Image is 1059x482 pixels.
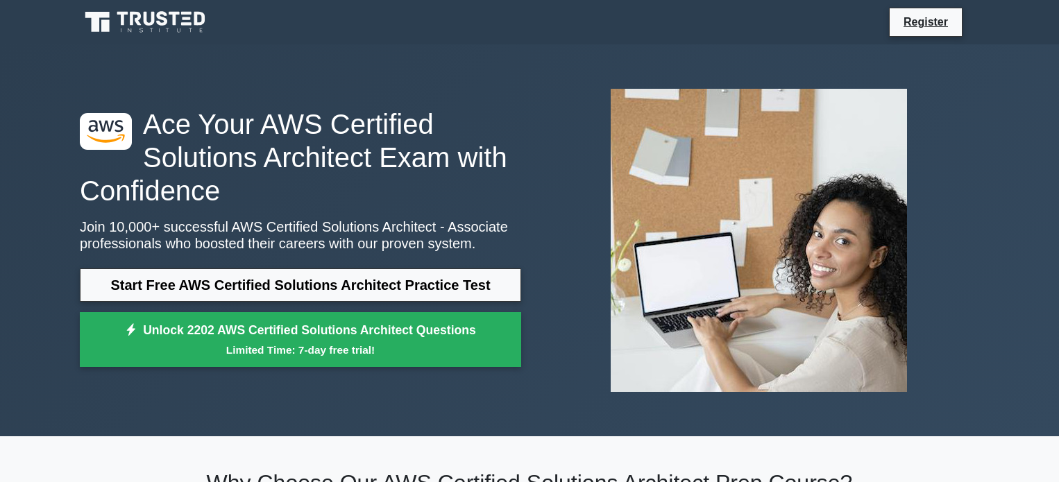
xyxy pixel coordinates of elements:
[80,218,521,252] p: Join 10,000+ successful AWS Certified Solutions Architect - Associate professionals who boosted t...
[80,107,521,207] h1: Ace Your AWS Certified Solutions Architect Exam with Confidence
[895,13,956,31] a: Register
[80,268,521,302] a: Start Free AWS Certified Solutions Architect Practice Test
[97,342,504,358] small: Limited Time: 7-day free trial!
[80,312,521,368] a: Unlock 2202 AWS Certified Solutions Architect QuestionsLimited Time: 7-day free trial!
